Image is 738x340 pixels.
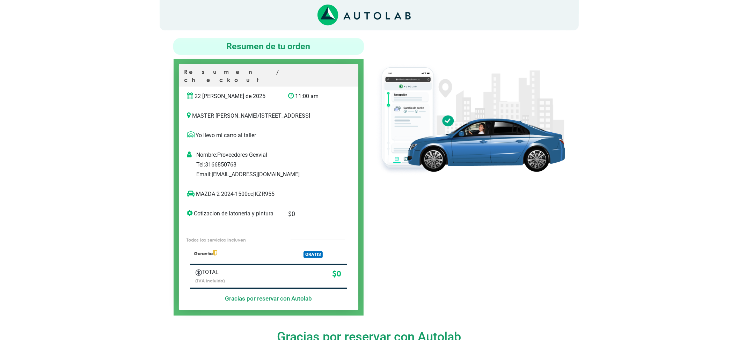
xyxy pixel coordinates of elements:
[288,209,335,219] p: $ 0
[196,151,355,159] p: Nombre: Proveedores Gexvial
[187,112,350,120] p: MASTER [PERSON_NAME] / [STREET_ADDRESS]
[187,131,350,140] p: Yo llevo mi carro al taller
[187,190,336,198] p: MAZDA 2 2024-1500cc | KZR955
[196,170,355,179] p: Email: [EMAIL_ADDRESS][DOMAIN_NAME]
[190,295,347,302] h5: Gracias por reservar con Autolab
[176,41,361,52] h4: Resumen de tu orden
[184,68,353,87] p: Resumen / checkout
[196,278,225,283] small: (IVA incluido)
[194,250,278,257] p: Garantía
[288,92,335,101] p: 11:00 am
[187,209,278,218] p: Cotizacion de latoneria y pintura
[304,251,323,258] span: GRATIS
[187,92,278,101] p: 22 [PERSON_NAME] de 2025
[196,269,202,276] img: Autobooking-Iconos-23.png
[317,12,411,18] a: Link al sitio de autolab
[196,161,355,169] p: Tel: 3166850768
[261,268,341,280] p: $ 0
[196,268,250,276] p: TOTAL
[187,237,276,243] p: Todos los servicios incluyen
